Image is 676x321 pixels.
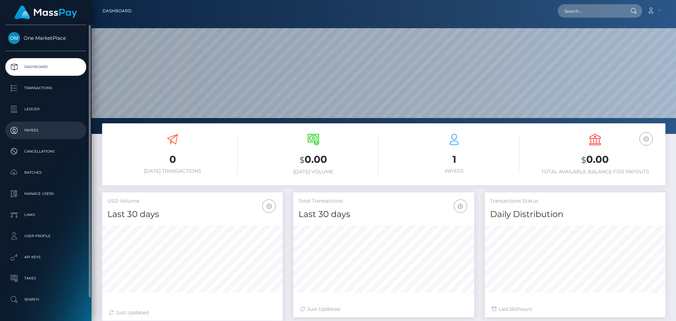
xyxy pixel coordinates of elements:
[8,210,83,220] p: Links
[5,227,86,245] a: User Profile
[5,291,86,308] a: Search
[5,100,86,118] a: Ledger
[299,208,469,221] h4: Last 30 days
[8,104,83,115] p: Ledger
[8,83,83,93] p: Transactions
[8,189,83,199] p: Manage Users
[248,169,378,175] h6: [DATE] Volume
[389,153,519,166] h3: 1
[5,58,86,76] a: Dashboard
[8,32,20,44] img: One MarketPlace
[5,35,86,41] span: One MarketPlace
[109,309,276,316] div: Just Updated
[299,198,469,205] h5: Total Transactions
[389,168,519,174] h6: Payees
[107,208,277,221] h4: Last 30 days
[14,6,77,19] img: MassPay Logo
[5,206,86,224] a: Links
[5,270,86,287] a: Taxes
[8,231,83,241] p: User Profile
[8,146,83,157] p: Cancellations
[5,185,86,203] a: Manage Users
[5,143,86,160] a: Cancellations
[8,252,83,263] p: API Keys
[300,155,305,165] small: $
[5,248,86,266] a: API Keys
[102,4,132,18] a: Dashboard
[558,4,624,18] input: Search...
[300,305,467,313] div: Just Updated
[5,122,86,139] a: Payees
[5,79,86,97] a: Transactions
[107,198,277,205] h5: USD Volume
[8,273,83,284] p: Taxes
[490,198,660,205] h5: Transactions Status
[248,153,378,167] h3: 0.00
[581,155,586,165] small: $
[530,153,660,167] h3: 0.00
[492,305,658,313] div: Last hours
[107,153,238,166] h3: 0
[8,294,83,305] p: Search
[5,164,86,181] a: Batches
[8,62,83,72] p: Dashboard
[8,125,83,136] p: Payees
[8,167,83,178] p: Batches
[509,306,518,312] span: 360
[107,168,238,174] h6: [DATE] Transactions
[530,169,660,175] h6: Total Available Balance for Payouts
[490,208,660,221] h4: Daily Distribution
